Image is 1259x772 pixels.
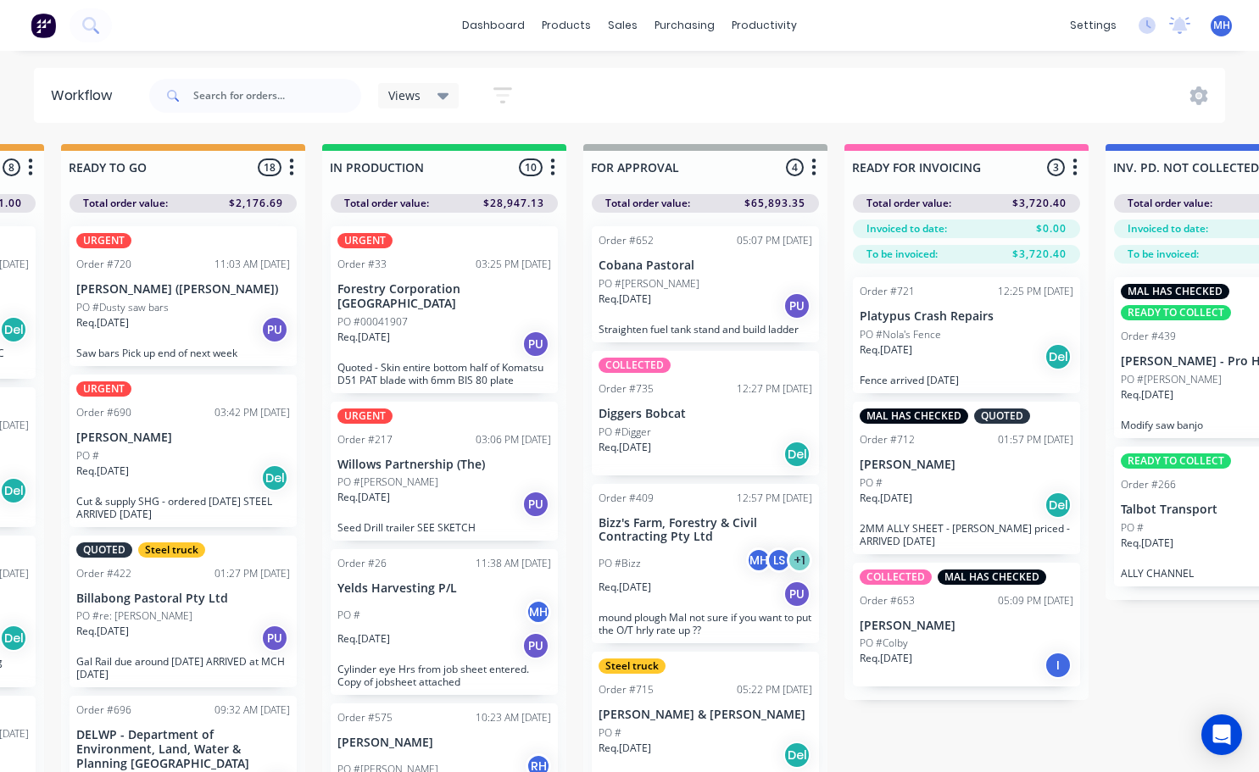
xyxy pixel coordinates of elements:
[744,196,805,211] span: $65,893.35
[526,599,551,625] div: MH
[783,741,811,769] div: Del
[1121,329,1176,344] div: Order #439
[76,566,131,581] div: Order #422
[1012,247,1067,262] span: $3,720.40
[860,475,883,491] p: PO #
[1012,196,1067,211] span: $3,720.40
[599,611,812,636] p: mound plough Mal not sure if you want to put the O/T hrly rate up ??
[737,233,812,248] div: 05:07 PM [DATE]
[337,361,551,386] p: Quoted - Skin entire bottom half of Komatsu D51 PAT blade with 6mm BIS 80 plate
[476,710,551,725] div: 10:23 AM [DATE]
[337,490,390,505] p: Req. [DATE]
[860,284,915,299] div: Order #721
[599,323,812,336] p: Straighten fuel tank stand and build ladder
[860,327,941,342] p: PO #Nola's Fence
[337,233,393,248] div: URGENT
[1121,477,1176,492] div: Order #266
[76,430,290,445] p: [PERSON_NAME]
[853,402,1080,554] div: MAL HAS CHECKEDQUOTEDOrder #71201:57 PM [DATE][PERSON_NAME]PO #Req.[DATE]Del2MM ALLY SHEET - [PER...
[723,13,805,38] div: productivity
[766,547,792,573] div: LS
[337,581,551,596] p: Yelds Harvesting P/L
[860,651,912,666] p: Req. [DATE]
[737,381,812,397] div: 12:27 PM [DATE]
[337,608,360,623] p: PO #
[592,484,819,644] div: Order #40912:57 PM [DATE]Bizz's Farm, Forestry & Civil Contracting Pty LtdPO #BizzMHLS+1Req.[DATE...
[599,276,699,292] p: PO #[PERSON_NAME]
[388,86,421,104] span: Views
[783,580,811,608] div: PU
[1121,372,1222,387] p: PO #[PERSON_NAME]
[331,549,558,695] div: Order #2611:38 AM [DATE]Yelds Harvesting P/LPO #MHReq.[DATE]PUCylinder eye Hrs from job sheet ent...
[337,521,551,534] p: Seed Drill trailer SEE SKETCH
[1128,196,1212,211] span: Total order value:
[1128,221,1208,236] span: Invoiced to date:
[860,619,1073,633] p: [PERSON_NAME]
[76,655,290,680] p: Gal Rail due around [DATE] ARRIVED at MCH [DATE]
[476,432,551,447] div: 03:06 PM [DATE]
[76,495,290,520] p: Cut & supply SHG - ordered [DATE] STEEL ARRIVED [DATE]
[592,351,819,475] div: COLLECTEDOrder #73512:27 PM [DATE]Diggers BobcatPO #DiggerReq.[DATE]Del
[783,441,811,468] div: Del
[599,741,651,756] p: Req. [DATE]
[599,258,812,273] p: Cobana Pastoral
[866,196,951,211] span: Total order value:
[138,542,205,558] div: Steel truck
[599,708,812,722] p: [PERSON_NAME] & [PERSON_NAME]
[1121,520,1144,536] p: PO #
[860,593,915,608] div: Order #653
[1121,284,1229,299] div: MAL HAS CHECKED
[76,608,192,624] p: PO #re: [PERSON_NAME]
[344,196,429,211] span: Total order value:
[193,79,361,113] input: Search for orders...
[1061,13,1125,38] div: settings
[76,448,99,464] p: PO #
[76,464,129,479] p: Req. [DATE]
[1036,221,1067,236] span: $0.00
[1128,247,1199,262] span: To be invoiced:
[853,277,1080,393] div: Order #72112:25 PM [DATE]Platypus Crash RepairsPO #Nola's FenceReq.[DATE]DelFence arrived [DATE]
[599,425,651,440] p: PO #Digger
[599,556,641,571] p: PO #Bizz
[646,13,723,38] div: purchasing
[938,569,1046,585] div: MAL HAS CHECKED
[214,566,290,581] div: 01:27 PM [DATE]
[599,358,671,373] div: COLLECTED
[70,226,297,366] div: URGENTOrder #72011:03 AM [DATE][PERSON_NAME] ([PERSON_NAME])PO #Dusty saw barsReq.[DATE]PUSaw bar...
[1045,492,1072,519] div: Del
[599,381,654,397] div: Order #735
[76,300,169,315] p: PO #Dusty saw bars
[599,516,812,545] p: Bizz's Farm, Forestry & Civil Contracting Pty Ltd
[214,703,290,718] div: 09:32 AM [DATE]
[860,432,915,447] div: Order #712
[31,13,56,38] img: Factory
[51,86,120,106] div: Workflow
[337,432,393,447] div: Order #217
[599,13,646,38] div: sales
[599,725,621,741] p: PO #
[998,432,1073,447] div: 01:57 PM [DATE]
[737,682,812,697] div: 05:22 PM [DATE]
[337,736,551,750] p: [PERSON_NAME]
[337,475,438,490] p: PO #[PERSON_NAME]
[261,625,288,652] div: PU
[1121,387,1173,403] p: Req. [DATE]
[787,547,812,573] div: + 1
[866,247,938,262] span: To be invoiced:
[860,309,1073,324] p: Platypus Crash Repairs
[76,728,290,770] p: DELWP - Department of Environment, Land, Water & Planning [GEOGRAPHIC_DATA]
[1121,453,1231,469] div: READY TO COLLECT
[998,284,1073,299] div: 12:25 PM [DATE]
[229,196,283,211] span: $2,176.69
[1045,652,1072,679] div: I
[83,196,168,211] span: Total order value:
[76,233,131,248] div: URGENT
[783,292,811,319] div: PU
[76,282,290,297] p: [PERSON_NAME] ([PERSON_NAME])
[337,710,393,725] div: Order #575
[76,315,129,330] p: Req. [DATE]
[476,257,551,272] div: 03:25 PM [DATE]
[337,282,551,311] p: Forestry Corporation [GEOGRAPHIC_DATA]
[522,632,549,659] div: PU
[76,703,131,718] div: Order #696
